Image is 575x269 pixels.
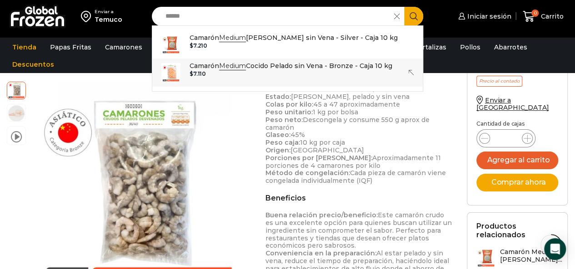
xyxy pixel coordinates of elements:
strong: Peso neto: [265,116,303,124]
span: 36/40 rpd bronze [7,104,25,122]
div: Open Intercom Messenger [544,238,566,260]
a: Pollos [455,39,485,56]
a: Descuentos [8,56,59,73]
h3: Camarón Medium [PERSON_NAME]... [500,248,562,264]
input: Product quantity [497,132,515,145]
strong: Colas por kilo: [265,100,313,108]
h2: Productos relacionados [476,222,558,239]
strong: Medium [219,34,246,42]
a: Camarones [100,39,147,56]
bdi: 7.110 [190,70,206,77]
a: Iniciar sesión [456,7,511,25]
div: Enviar a [95,9,122,15]
strong: Método de congelación: [265,169,350,177]
strong: Medium [219,62,246,70]
span: Camaron 36/40 RPD Bronze [7,81,25,99]
strong: Estado: [265,93,291,101]
button: Comprar ahora [476,174,558,191]
p: Calibre 36/40 [PERSON_NAME], pelado y sin vena 45 a 47 aproximadamente 1 kg por bolsa Descongela ... [265,86,453,185]
bdi: 7.210 [190,42,207,49]
a: CamarónMedium[PERSON_NAME] sin Vena - Silver - Caja 10 kg $7.210 [152,30,423,59]
p: Camarón [PERSON_NAME] sin Vena - Silver - Caja 10 kg [190,33,398,43]
strong: Peso unitario: [265,108,313,116]
h2: Beneficios [265,194,453,202]
strong: Glaseo: [265,131,290,139]
img: address-field-icon.svg [81,9,95,24]
p: Camarón Cocido Pelado sin Vena - Bronze - Caja 10 kg [190,61,392,71]
p: Cantidad de cajas [476,121,558,127]
strong: Origen: [265,146,290,154]
a: CamarónMediumCocido Pelado sin Vena - Bronze - Caja 10 kg $7.110 [152,59,423,87]
a: 0 Carrito [520,6,566,27]
p: Precio al contado [476,76,522,87]
a: Papas Fritas [45,39,96,56]
strong: Conveniencia en la preparación: [265,249,376,257]
strong: Peso caja: [265,138,300,147]
a: Tienda [8,39,41,56]
a: Camarón Medium [PERSON_NAME]... [476,248,562,268]
strong: Buena relación precio/beneficio: [265,211,378,219]
button: Search button [404,7,423,26]
strong: Porciones por [PERSON_NAME]: [265,154,372,162]
a: Hortalizas [408,39,451,56]
span: 0 [531,10,539,17]
span: Iniciar sesión [465,12,511,21]
a: Enviar a [GEOGRAPHIC_DATA] [476,96,549,112]
span: $ [190,42,193,49]
button: Agregar al carrito [476,152,558,169]
div: Temuco [95,15,122,24]
span: Carrito [539,12,564,21]
span: $ [190,70,193,77]
a: Abarrotes [490,39,532,56]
